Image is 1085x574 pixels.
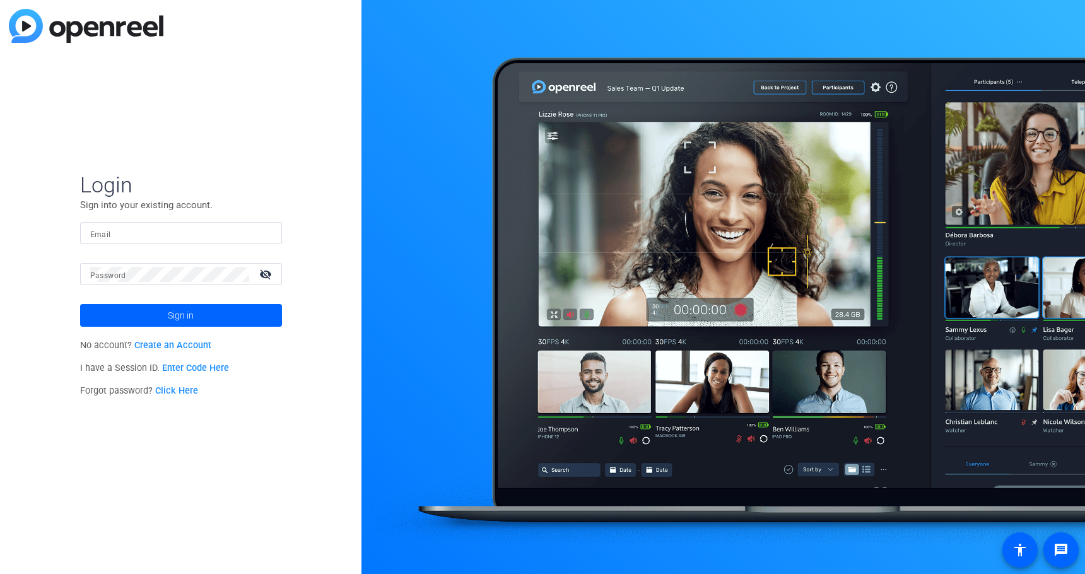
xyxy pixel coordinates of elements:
[80,340,212,351] span: No account?
[252,265,282,283] mat-icon: visibility_off
[90,271,126,280] mat-label: Password
[80,198,282,212] p: Sign into your existing account.
[1012,542,1028,558] mat-icon: accessibility
[80,304,282,327] button: Sign in
[80,385,199,396] span: Forgot password?
[80,172,282,198] span: Login
[9,9,163,43] img: blue-gradient.svg
[1053,542,1069,558] mat-icon: message
[155,385,198,396] a: Click Here
[168,300,194,331] span: Sign in
[162,363,229,373] a: Enter Code Here
[90,230,111,239] mat-label: Email
[90,226,272,241] input: Enter Email Address
[134,340,211,351] a: Create an Account
[80,363,230,373] span: I have a Session ID.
